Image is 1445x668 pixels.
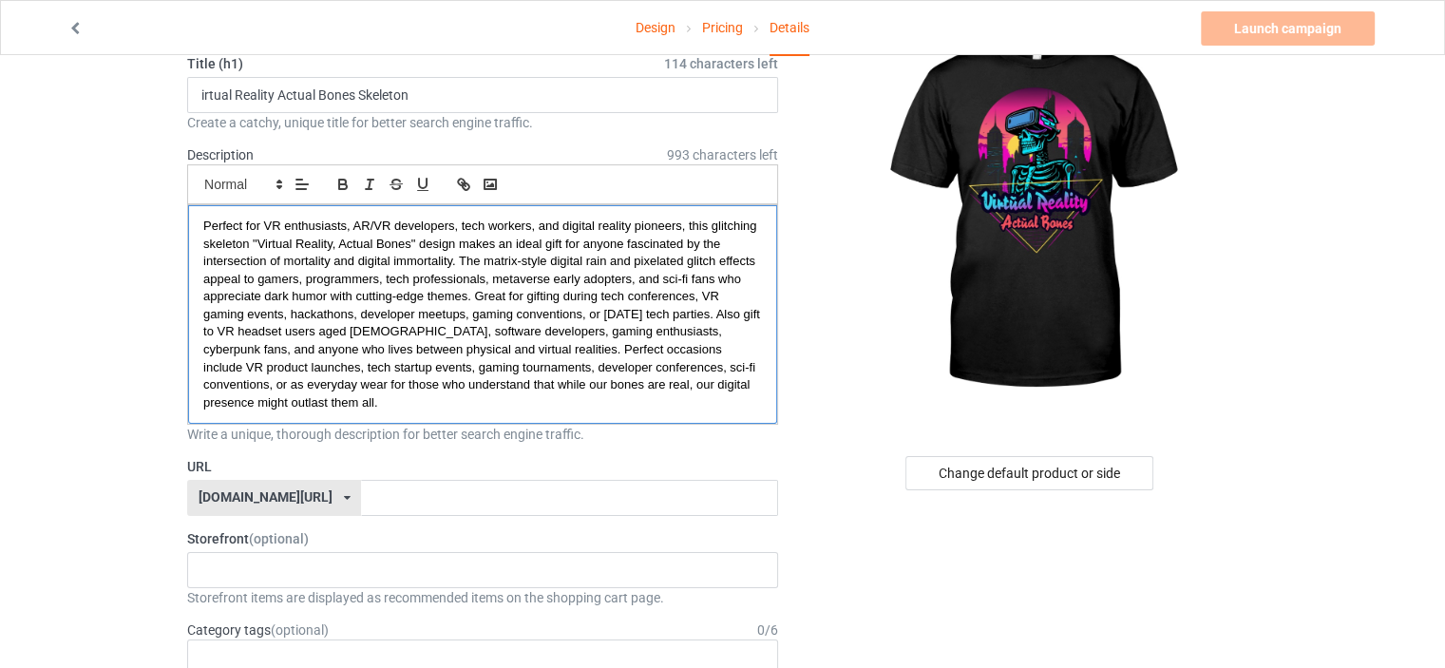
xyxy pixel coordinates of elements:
div: Storefront items are displayed as recommended items on the shopping cart page. [187,588,778,607]
span: 114 characters left [664,54,778,73]
label: Storefront [187,529,778,548]
span: 993 characters left [667,145,778,164]
label: URL [187,457,778,476]
div: Create a catchy, unique title for better search engine traffic. [187,113,778,132]
span: (optional) [271,622,329,638]
a: Design [636,1,675,54]
div: Write a unique, thorough description for better search engine traffic. [187,425,778,444]
span: Perfect for VR enthusiasts, AR/VR developers, tech workers, and digital reality pioneers, this gl... [203,219,763,410]
label: Description [187,147,254,162]
div: [DOMAIN_NAME][URL] [199,490,333,504]
div: Details [770,1,809,56]
span: (optional) [249,531,309,546]
div: Change default product or side [905,456,1153,490]
label: Title (h1) [187,54,778,73]
label: Category tags [187,620,329,639]
a: Pricing [702,1,743,54]
div: 0 / 6 [757,620,778,639]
